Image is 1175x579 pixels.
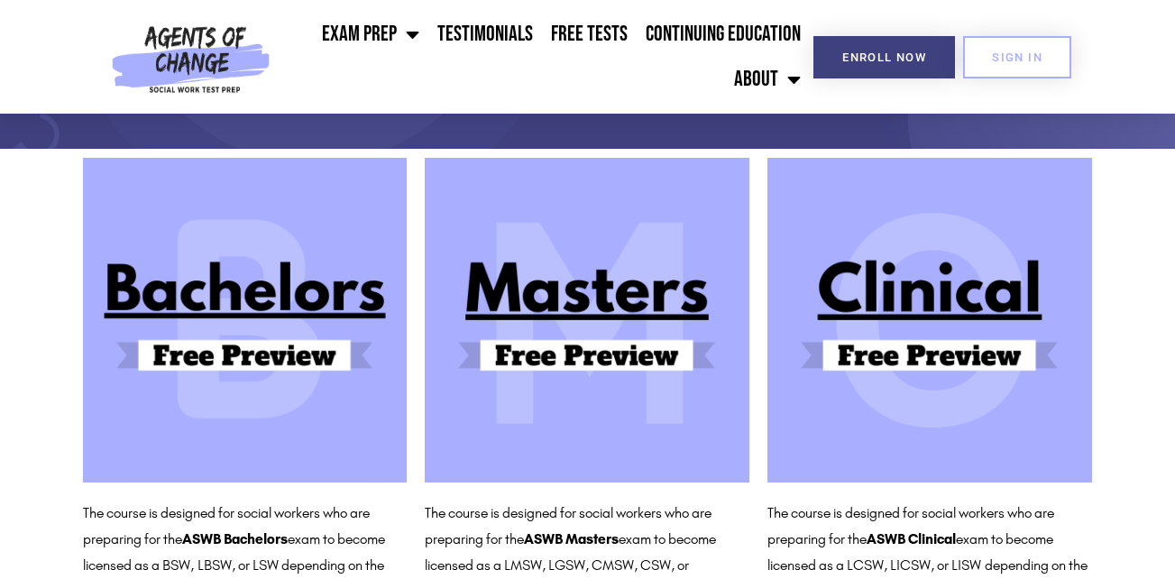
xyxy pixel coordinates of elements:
a: Enroll Now [813,36,955,78]
a: About [725,57,810,102]
b: ASWB Clinical [867,530,956,547]
span: Enroll Now [842,51,926,63]
nav: Menu [278,12,810,102]
a: Testimonials [428,12,542,57]
a: SIGN IN [963,36,1071,78]
b: ASWB Masters [524,530,619,547]
a: Free Tests [542,12,637,57]
b: ASWB Bachelors [182,530,288,547]
a: Continuing Education [637,12,810,57]
span: SIGN IN [992,51,1042,63]
a: Exam Prep [313,12,428,57]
